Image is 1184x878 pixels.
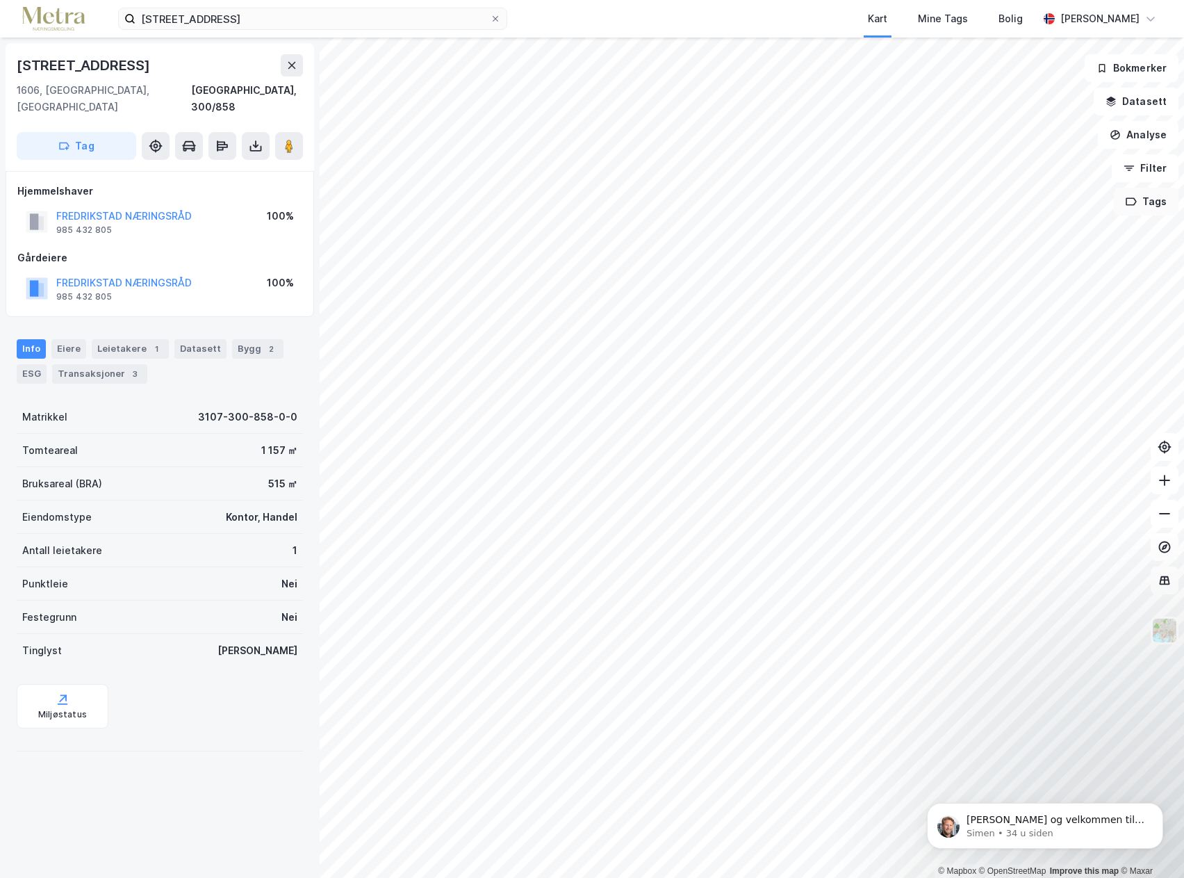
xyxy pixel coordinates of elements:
[264,342,278,356] div: 2
[56,225,112,236] div: 985 432 805
[135,8,490,29] input: Søk på adresse, matrikkel, gårdeiere, leietakere eller personer
[232,339,283,359] div: Bygg
[918,10,968,27] div: Mine Tags
[281,609,297,626] div: Nei
[293,542,297,559] div: 1
[267,208,294,225] div: 100%
[17,183,302,200] div: Hjemmelshaver
[17,82,191,115] div: 1606, [GEOGRAPHIC_DATA], [GEOGRAPHIC_DATA]
[128,367,142,381] div: 3
[1060,10,1140,27] div: [PERSON_NAME]
[22,475,102,492] div: Bruksareal (BRA)
[17,132,136,160] button: Tag
[22,442,78,459] div: Tomteareal
[191,82,303,115] div: [GEOGRAPHIC_DATA], 300/858
[22,509,92,526] div: Eiendomstype
[22,642,62,659] div: Tinglyst
[868,10,887,27] div: Kart
[1151,617,1178,644] img: Z
[268,475,297,492] div: 515 ㎡
[149,342,163,356] div: 1
[938,866,976,876] a: Mapbox
[92,339,169,359] div: Leietakere
[17,364,47,384] div: ESG
[1098,121,1178,149] button: Analyse
[22,542,102,559] div: Antall leietakere
[17,54,153,76] div: [STREET_ADDRESS]
[217,642,297,659] div: [PERSON_NAME]
[22,409,67,425] div: Matrikkel
[281,576,297,592] div: Nei
[261,442,297,459] div: 1 157 ㎡
[60,40,238,107] span: [PERSON_NAME] og velkommen til Newsec Maps, [PERSON_NAME] det er du lurer på så er det bare å ta ...
[22,609,76,626] div: Festegrunn
[1094,88,1178,115] button: Datasett
[38,709,87,720] div: Miljøstatus
[56,291,112,302] div: 985 432 805
[1114,188,1178,216] button: Tags
[1112,154,1178,182] button: Filter
[998,10,1023,27] div: Bolig
[17,339,46,359] div: Info
[22,576,68,592] div: Punktleie
[174,339,227,359] div: Datasett
[198,409,297,425] div: 3107-300-858-0-0
[979,866,1046,876] a: OpenStreetMap
[60,54,240,66] p: Message from Simen, sent 34 u siden
[1085,54,1178,82] button: Bokmerker
[226,509,297,526] div: Kontor, Handel
[17,250,302,266] div: Gårdeiere
[1050,866,1119,876] a: Improve this map
[52,364,147,384] div: Transaksjoner
[906,774,1184,871] iframe: Intercom notifications melding
[267,275,294,291] div: 100%
[22,7,85,31] img: metra-logo.256734c3b2bbffee19d4.png
[51,339,86,359] div: Eiere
